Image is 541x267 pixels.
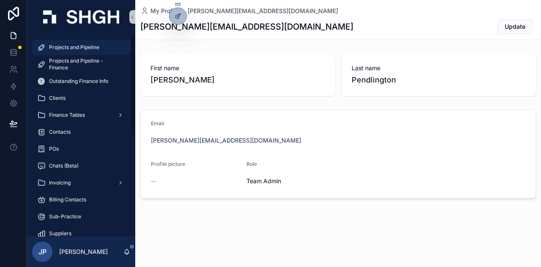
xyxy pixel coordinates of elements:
[27,34,135,237] div: scrollable content
[32,141,130,157] a: POs
[150,74,325,86] span: [PERSON_NAME]
[32,107,130,123] a: Finance Tables
[32,74,130,89] a: Outstanding Finance Info
[49,196,86,203] span: Billing Contacts
[49,44,99,51] span: Projects and Pipeline
[49,78,108,85] span: Outstanding Finance Info
[188,7,338,15] a: [PERSON_NAME][EMAIL_ADDRESS][DOMAIN_NAME]
[32,91,130,106] a: Clients
[49,112,85,118] span: Finance Tables
[49,162,79,169] span: Chats (Beta)
[43,10,119,24] img: App logo
[32,209,130,224] a: Sub-Practice
[32,192,130,207] a: Billing Contacts
[150,7,179,15] span: My Profile
[246,177,281,185] span: Team Admin
[151,136,301,145] a: [PERSON_NAME][EMAIL_ADDRESS][DOMAIN_NAME]
[246,161,257,167] span: Role
[32,40,130,55] a: Projects and Pipeline
[140,7,179,15] a: My Profile
[49,58,122,71] span: Projects and Pipeline - Finance
[49,129,71,135] span: Contacts
[32,124,130,140] a: Contacts
[32,158,130,173] a: Chats (Beta)
[59,248,108,256] p: [PERSON_NAME]
[32,226,130,241] a: Suppliers
[505,22,525,31] span: Update
[49,179,71,186] span: Invoicing
[49,146,59,152] span: POs
[497,19,533,34] button: Update
[140,21,353,33] h1: [PERSON_NAME][EMAIL_ADDRESS][DOMAIN_NAME]
[151,120,164,127] span: Email
[352,64,526,72] span: Last name
[150,64,325,72] span: First name
[49,213,81,220] span: Sub-Practice
[151,177,156,185] span: --
[38,247,46,257] span: JP
[49,95,66,102] span: Clients
[32,175,130,190] a: Invoicing
[49,230,71,237] span: Suppliers
[352,74,526,86] span: Pendlington
[151,161,185,167] span: Profile picture
[32,57,130,72] a: Projects and Pipeline - Finance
